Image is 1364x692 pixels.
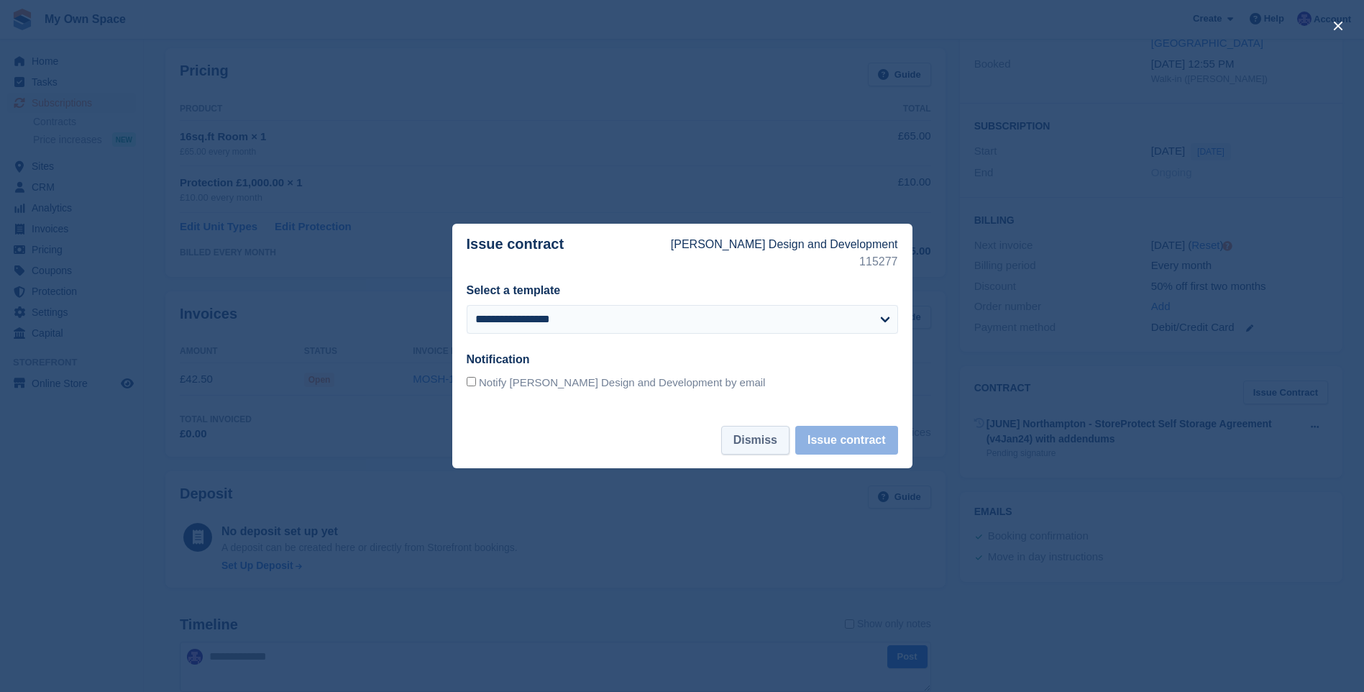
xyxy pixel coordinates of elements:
[795,426,897,455] button: Issue contract
[1327,14,1350,37] button: close
[467,236,671,270] p: Issue contract
[479,376,766,388] span: Notify [PERSON_NAME] Design and Development by email
[671,236,898,253] p: [PERSON_NAME] Design and Development
[721,426,789,455] button: Dismiss
[467,353,530,365] label: Notification
[467,377,476,386] input: Notify [PERSON_NAME] Design and Development by email
[671,253,898,270] p: 115277
[467,284,561,296] label: Select a template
